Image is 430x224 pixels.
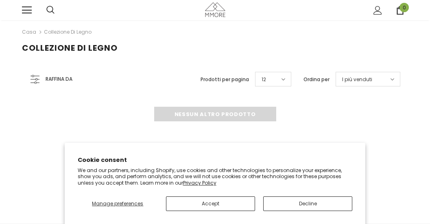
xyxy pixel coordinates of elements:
a: Privacy Policy [183,179,216,186]
span: 12 [262,75,266,84]
button: Manage preferences [78,196,158,211]
span: 0 [399,3,409,12]
span: I più venduti [342,75,372,84]
img: Casi MMORE [205,2,225,17]
button: Accept [166,196,255,211]
button: Decline [263,196,352,211]
h2: Cookie consent [78,156,353,164]
a: Casa [22,27,36,37]
span: Raffina da [46,75,72,84]
span: Collezione di legno [22,42,118,54]
span: Manage preferences [92,200,143,207]
p: We and our partners, including Shopify, use cookies and other technologies to personalize your ex... [78,167,353,186]
a: 0 [396,6,404,15]
label: Prodotti per pagina [201,75,249,84]
label: Ordina per [303,75,330,84]
a: Collezione di legno [44,28,92,35]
